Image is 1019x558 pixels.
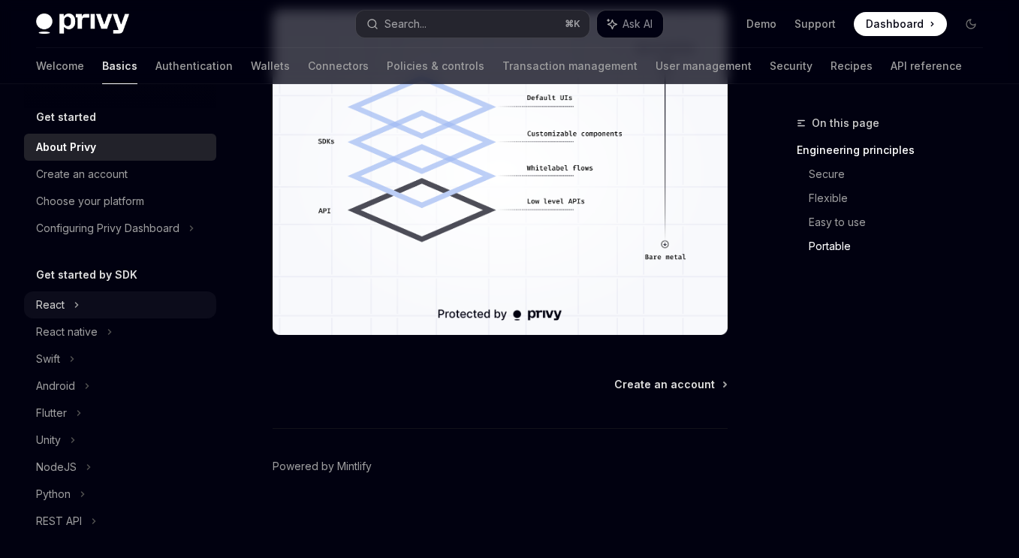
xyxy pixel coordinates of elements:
[746,17,776,32] a: Demo
[36,108,96,126] h5: Get started
[809,234,995,258] a: Portable
[36,350,60,368] div: Swift
[36,377,75,395] div: Android
[36,458,77,476] div: NodeJS
[24,161,216,188] a: Create an account
[770,48,812,84] a: Security
[797,138,995,162] a: Engineering principles
[24,134,216,161] a: About Privy
[809,162,995,186] a: Secure
[794,17,836,32] a: Support
[102,48,137,84] a: Basics
[854,12,947,36] a: Dashboard
[36,296,65,314] div: React
[809,210,995,234] a: Easy to use
[36,14,129,35] img: dark logo
[623,17,653,32] span: Ask AI
[36,48,84,84] a: Welcome
[273,459,372,474] a: Powered by Mintlify
[959,12,983,36] button: Toggle dark mode
[502,48,638,84] a: Transaction management
[891,48,962,84] a: API reference
[36,323,98,341] div: React native
[273,10,728,335] img: images/Customization.png
[36,431,61,449] div: Unity
[656,48,752,84] a: User management
[597,11,663,38] button: Ask AI
[36,512,82,530] div: REST API
[24,188,216,215] a: Choose your platform
[36,138,96,156] div: About Privy
[36,192,144,210] div: Choose your platform
[36,404,67,422] div: Flutter
[308,48,369,84] a: Connectors
[251,48,290,84] a: Wallets
[36,266,137,284] h5: Get started by SDK
[614,377,726,392] a: Create an account
[812,114,879,132] span: On this page
[809,186,995,210] a: Flexible
[565,18,580,30] span: ⌘ K
[356,11,590,38] button: Search...⌘K
[36,219,179,237] div: Configuring Privy Dashboard
[866,17,924,32] span: Dashboard
[155,48,233,84] a: Authentication
[614,377,715,392] span: Create an account
[384,15,427,33] div: Search...
[36,485,71,503] div: Python
[36,165,128,183] div: Create an account
[387,48,484,84] a: Policies & controls
[831,48,873,84] a: Recipes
